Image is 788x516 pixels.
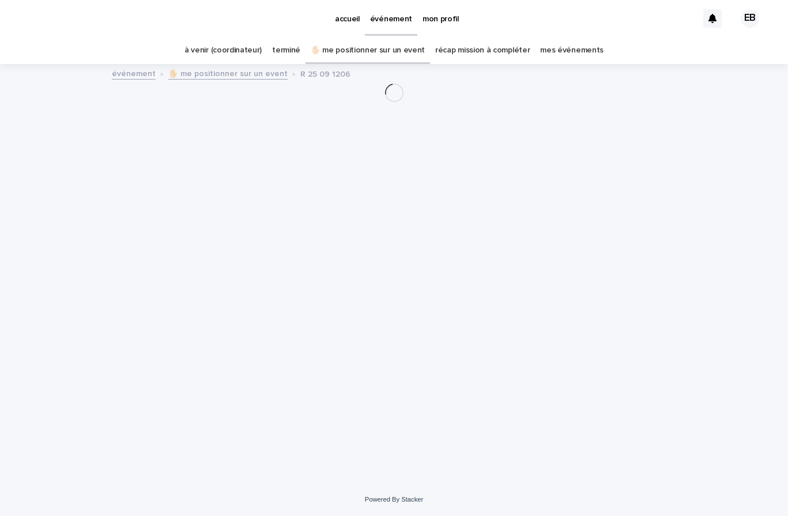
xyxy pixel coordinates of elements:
p: R 25 09 1206 [300,67,350,80]
a: mes événements [540,37,604,64]
img: Ls34BcGeRexTGTNfXpUC [23,7,135,30]
div: EB [741,9,759,28]
a: récap mission à compléter [435,37,530,64]
a: Powered By Stacker [365,496,423,503]
a: ✋🏻 me positionner sur un event [311,37,425,64]
a: à venir (coordinateur) [184,37,262,64]
a: terminé [272,37,300,64]
a: ✋🏻 me positionner sur un event [168,66,288,80]
a: événement [112,66,156,80]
